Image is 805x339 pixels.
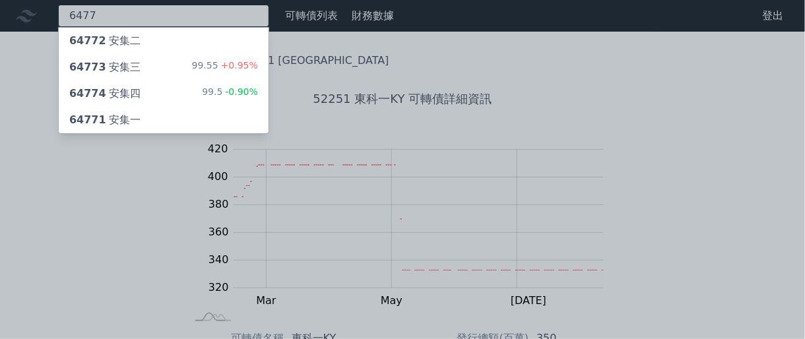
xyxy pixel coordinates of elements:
div: 安集三 [69,59,141,75]
div: 99.55 [192,59,258,75]
a: 64771安集一 [59,107,269,133]
div: 安集四 [69,86,141,102]
div: 安集二 [69,33,141,49]
div: 安集一 [69,112,141,128]
a: 64774安集四 99.5-0.90% [59,80,269,107]
span: 64771 [69,113,106,126]
div: 99.5 [202,86,258,102]
a: 64773安集三 99.55+0.95% [59,54,269,80]
span: -0.90% [222,86,258,97]
span: 64773 [69,61,106,73]
a: 64772安集二 [59,28,269,54]
span: 64774 [69,87,106,100]
span: +0.95% [218,60,258,71]
span: 64772 [69,34,106,47]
